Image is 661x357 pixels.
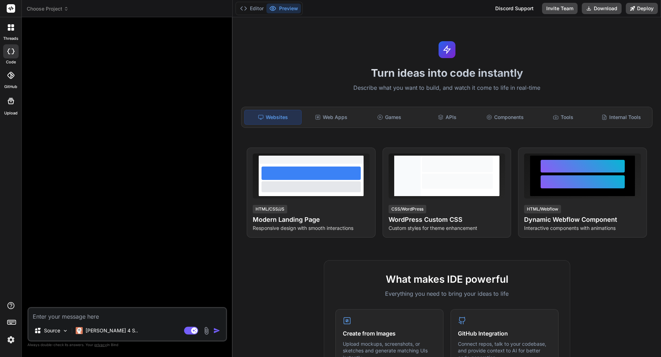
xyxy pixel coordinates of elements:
[237,67,657,79] h1: Turn ideas into code instantly
[626,3,658,14] button: Deploy
[524,205,561,213] div: HTML/Webflow
[582,3,622,14] button: Download
[524,215,641,225] h4: Dynamic Webflow Component
[535,110,592,125] div: Tools
[491,3,538,14] div: Discord Support
[389,215,505,225] h4: WordPress Custom CSS
[4,84,17,90] label: GitHub
[303,110,360,125] div: Web Apps
[94,343,107,347] span: privacy
[76,327,83,334] img: Claude 4 Sonnet
[477,110,534,125] div: Components
[3,36,18,42] label: threads
[389,205,426,213] div: CSS/WordPress
[593,110,649,125] div: Internal Tools
[335,289,559,298] p: Everything you need to bring your ideas to life
[389,225,505,232] p: Custom styles for theme enhancement
[213,327,220,334] img: icon
[5,334,17,346] img: settings
[202,327,210,335] img: attachment
[62,328,68,334] img: Pick Models
[6,59,16,65] label: code
[343,329,436,338] h4: Create from Images
[253,225,370,232] p: Responsive design with smooth interactions
[335,272,559,287] h2: What makes IDE powerful
[244,110,302,125] div: Websites
[542,3,578,14] button: Invite Team
[44,327,60,334] p: Source
[524,225,641,232] p: Interactive components with animations
[361,110,418,125] div: Games
[266,4,301,13] button: Preview
[253,215,370,225] h4: Modern Landing Page
[4,110,18,116] label: Upload
[458,329,551,338] h4: GitHub Integration
[237,83,657,93] p: Describe what you want to build, and watch it come to life in real-time
[237,4,266,13] button: Editor
[27,5,69,12] span: Choose Project
[27,342,227,348] p: Always double-check its answers. Your in Bind
[419,110,476,125] div: APIs
[86,327,138,334] p: [PERSON_NAME] 4 S..
[253,205,287,213] div: HTML/CSS/JS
